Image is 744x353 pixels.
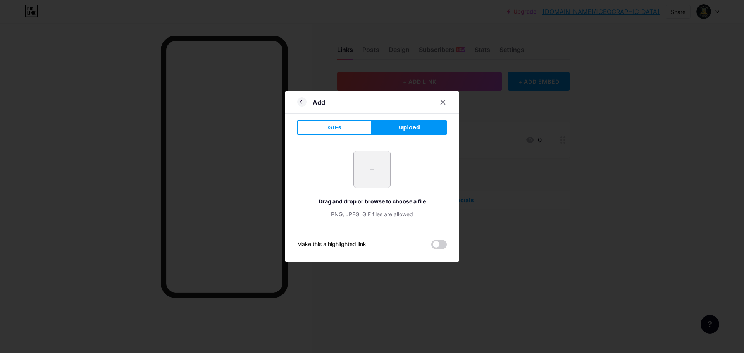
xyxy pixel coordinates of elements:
div: PNG, JPEG, GIF files are allowed [297,210,447,218]
button: GIFs [297,120,372,135]
div: Make this a highlighted link [297,240,366,249]
span: GIFs [328,124,341,132]
div: Add [313,98,325,107]
button: Upload [372,120,447,135]
div: Drag and drop or browse to choose a file [297,197,447,205]
span: Upload [399,124,420,132]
